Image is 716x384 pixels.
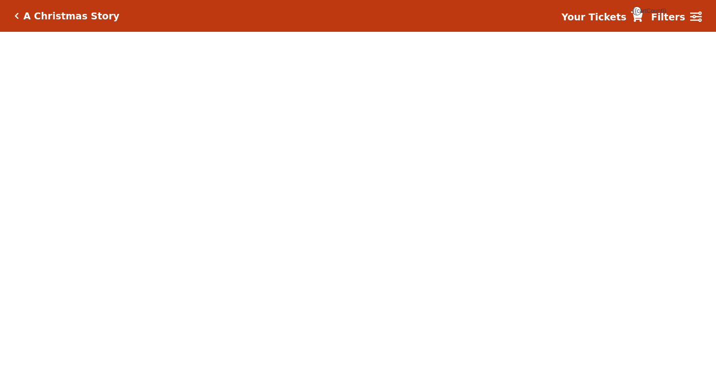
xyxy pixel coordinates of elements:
a: Filters [651,10,702,24]
a: Click here to go back to filters [14,12,19,19]
strong: Your Tickets [561,11,626,22]
strong: Filters [651,11,685,22]
span: {{cartCount}} [632,6,641,15]
h5: A Christmas Story [23,10,119,22]
a: Your Tickets {{cartCount}} [561,10,643,24]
